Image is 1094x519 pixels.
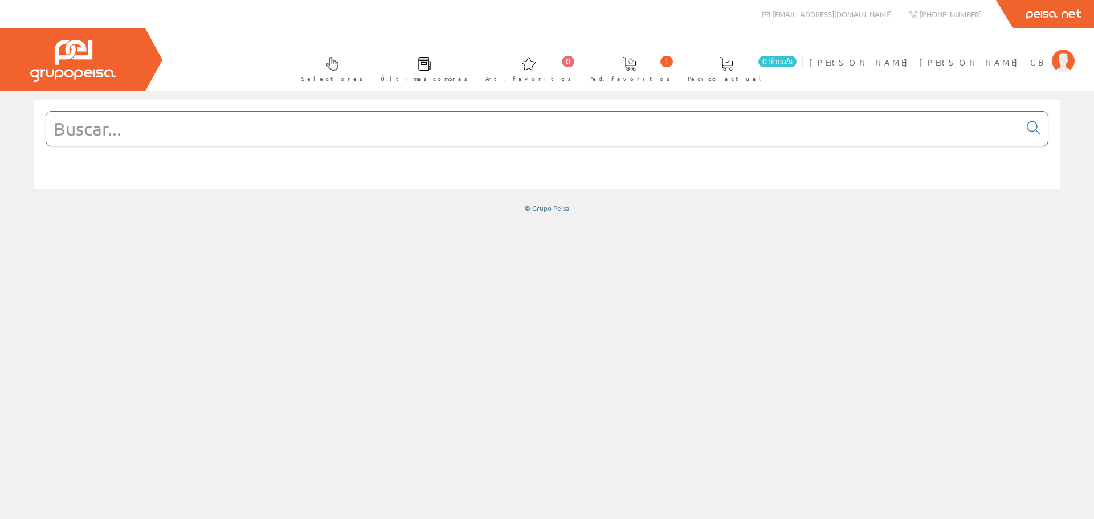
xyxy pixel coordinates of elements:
span: 1 [660,56,673,67]
span: Art. favoritos [485,73,572,84]
a: [PERSON_NAME]-[PERSON_NAME] CB [809,47,1075,58]
input: Buscar... [46,112,1020,146]
span: 0 línea/s [758,56,797,67]
span: Últimas compras [381,73,468,84]
span: Pedido actual [688,73,765,84]
a: 1 Ped. favoritos [578,47,676,89]
img: Grupo Peisa [30,40,116,82]
div: © Grupo Peisa [34,203,1060,213]
span: [PERSON_NAME]-[PERSON_NAME] CB [809,56,1046,68]
span: Ped. favoritos [589,73,670,84]
span: [PHONE_NUMBER] [920,9,982,19]
span: 0 [562,56,574,67]
span: Selectores [301,73,363,84]
a: Selectores [290,47,369,89]
span: [EMAIL_ADDRESS][DOMAIN_NAME] [773,9,892,19]
a: Últimas compras [369,47,473,89]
